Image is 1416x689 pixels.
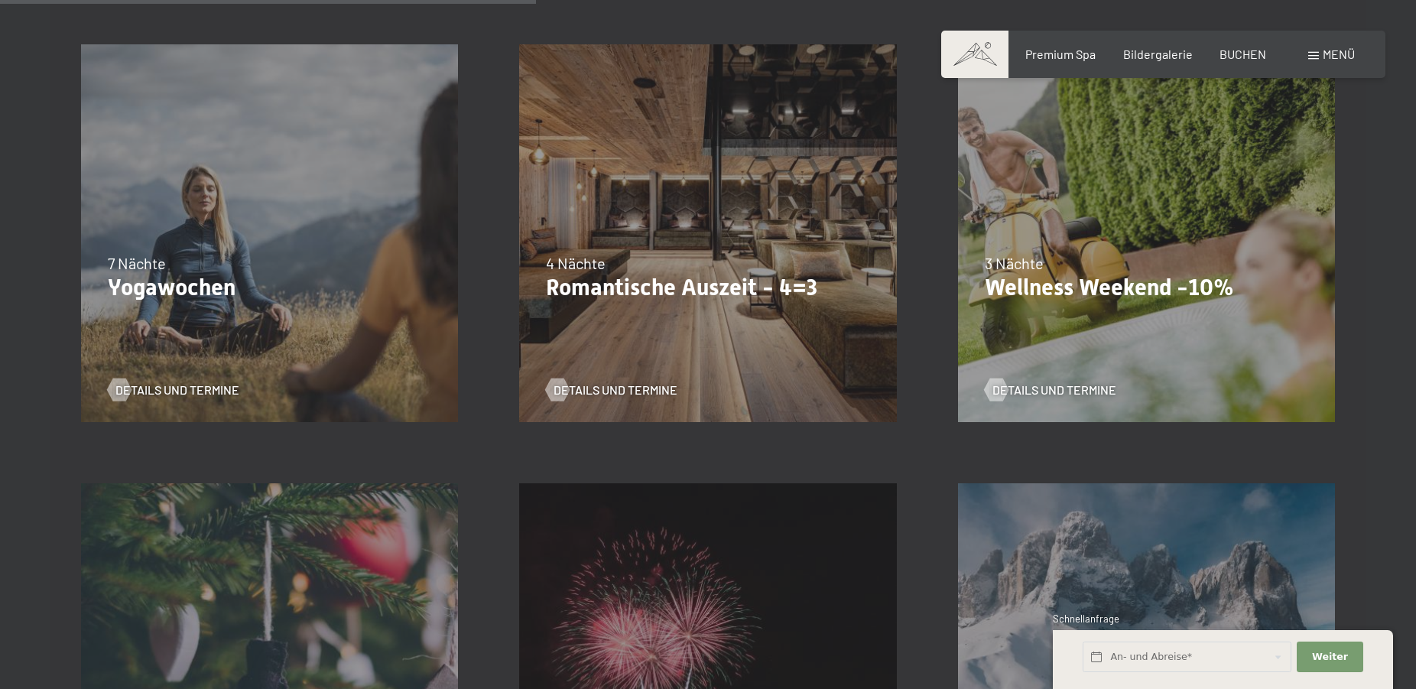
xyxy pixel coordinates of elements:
span: Details und Termine [115,382,239,398]
p: Romantische Auszeit - 4=3 [546,274,869,301]
p: Yogawochen [108,274,431,301]
span: 4 Nächte [546,254,606,272]
a: Details und Termine [985,382,1116,398]
span: Details und Termine [992,382,1116,398]
a: Details und Termine [108,382,239,398]
span: Weiter [1312,650,1348,664]
button: Weiter [1297,642,1362,673]
span: Schnellanfrage [1053,613,1119,625]
span: 3 Nächte [985,254,1044,272]
a: Premium Spa [1025,47,1096,61]
a: Details und Termine [546,382,677,398]
a: Bildergalerie [1123,47,1193,61]
a: BUCHEN [1220,47,1266,61]
p: Wellness Weekend -10% [985,274,1308,301]
span: Menü [1323,47,1355,61]
span: 7 Nächte [108,254,166,272]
